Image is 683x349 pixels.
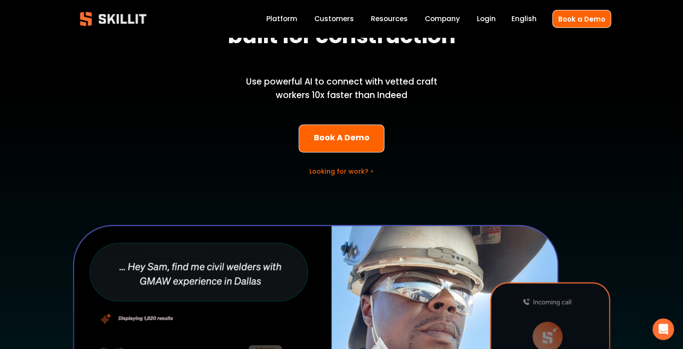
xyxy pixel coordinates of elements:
[314,13,354,25] a: Customers
[299,125,384,153] a: Book A Demo
[425,13,460,25] a: Company
[511,13,537,25] div: language picker
[652,318,674,340] div: Open Intercom Messenger
[231,75,453,103] p: Use powerful AI to connect with vetted craft workers 10x faster than Indeed
[477,13,496,25] a: Login
[371,13,408,25] a: folder dropdown
[309,167,374,176] a: Looking for work? >
[552,10,611,27] a: Book a Demo
[511,13,537,24] span: English
[72,5,154,32] img: Skillit
[266,13,297,25] a: Platform
[371,13,408,24] span: Resources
